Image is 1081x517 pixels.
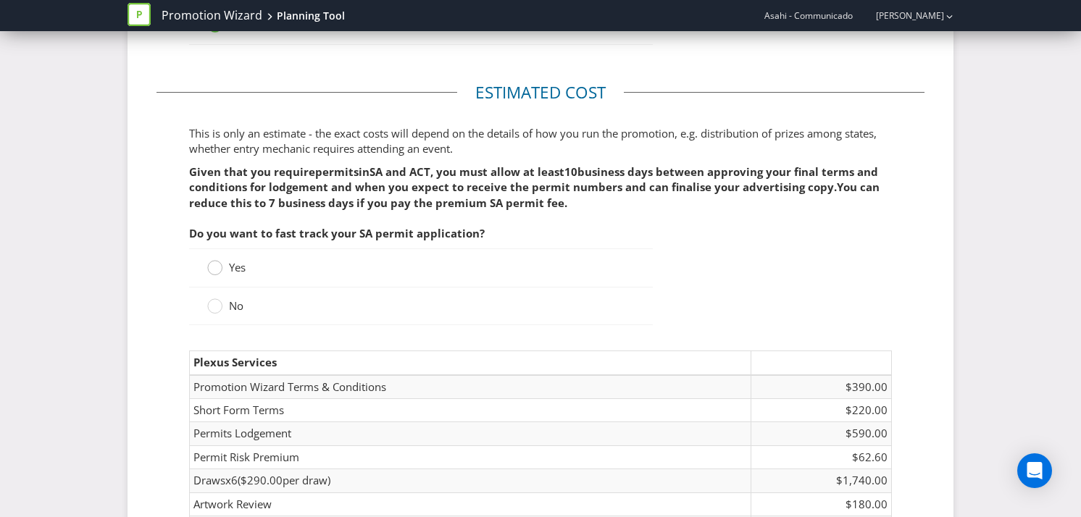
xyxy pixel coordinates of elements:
[764,9,853,22] span: Asahi - Communicado
[751,469,892,492] td: $1,740.00
[190,398,751,421] td: Short Form Terms
[751,445,892,468] td: $62.60
[457,81,624,104] legend: Estimated cost
[190,351,751,375] td: Plexus Services
[751,375,892,399] td: $390.00
[861,9,944,22] a: [PERSON_NAME]
[1017,453,1052,488] div: Open Intercom Messenger
[370,164,430,179] span: SA and ACT
[283,473,330,487] span: per draw)
[751,398,892,421] td: $220.00
[220,473,225,487] span: s
[430,164,564,179] span: , you must allow at least
[564,164,577,179] span: 10
[277,9,345,23] div: Planning Tool
[359,164,370,179] span: in
[189,164,878,194] span: business days between approving your final terms and conditions for lodgement and when you expect...
[241,473,283,487] span: $290.00
[190,375,751,399] td: Promotion Wizard Terms & Conditions
[189,126,892,157] p: This is only an estimate - the exact costs will depend on the details of how you run the promotio...
[751,492,892,516] td: $180.00
[190,422,751,445] td: Permits Lodgement
[189,180,880,209] span: You can reduce this to 7 business days if you pay the premium SA permit fee.
[315,164,359,179] span: permits
[190,445,751,468] td: Permit Risk Premium
[189,226,485,240] span: Do you want to fast track your SA permit application?
[225,473,231,487] span: x
[229,260,246,274] span: Yes
[751,422,892,445] td: $590.00
[229,298,243,313] span: No
[189,164,315,179] span: Given that you require
[190,492,751,516] td: Artwork Review
[238,473,241,487] span: (
[162,7,262,24] a: Promotion Wizard
[193,473,220,487] span: Draw
[231,473,238,487] span: 6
